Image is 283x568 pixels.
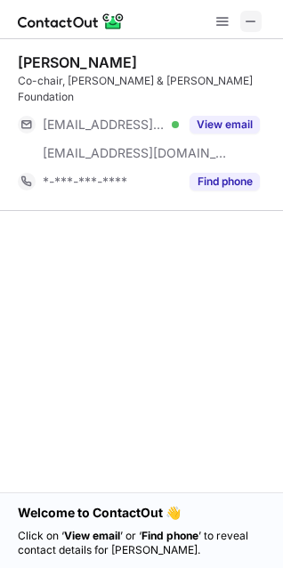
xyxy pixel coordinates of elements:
[64,529,120,542] strong: View email
[190,173,260,191] button: Reveal Button
[18,11,125,32] img: ContactOut v5.3.10
[43,117,166,133] span: [EMAIL_ADDRESS][DOMAIN_NAME]
[18,53,137,71] div: [PERSON_NAME]
[18,529,265,557] p: Click on ‘ ’ or ‘ ’ to reveal contact details for [PERSON_NAME].
[190,116,260,134] button: Reveal Button
[18,504,265,522] h1: Welcome to ContactOut 👋
[141,529,198,542] strong: Find phone
[18,73,272,105] div: Co-chair, [PERSON_NAME] & [PERSON_NAME] Foundation
[43,145,228,161] span: [EMAIL_ADDRESS][DOMAIN_NAME]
